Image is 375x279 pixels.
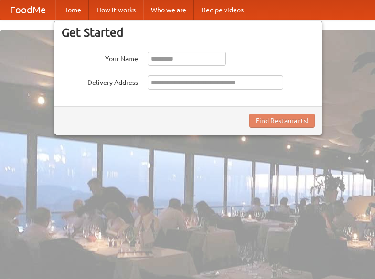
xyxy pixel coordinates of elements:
[62,75,138,87] label: Delivery Address
[0,0,55,20] a: FoodMe
[143,0,194,20] a: Who we are
[194,0,251,20] a: Recipe videos
[62,52,138,63] label: Your Name
[62,25,315,40] h3: Get Started
[55,0,89,20] a: Home
[249,114,315,128] button: Find Restaurants!
[89,0,143,20] a: How it works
